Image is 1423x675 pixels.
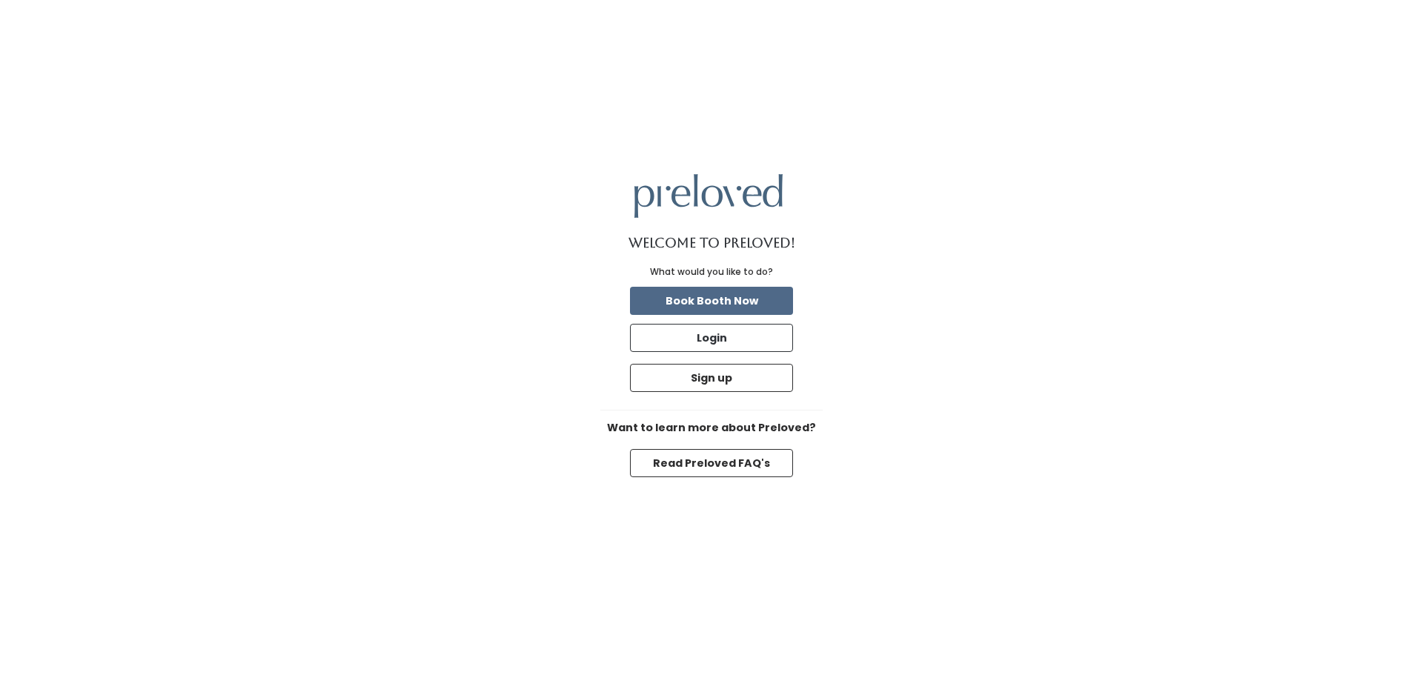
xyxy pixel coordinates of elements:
[630,287,793,315] button: Book Booth Now
[600,422,823,434] h6: Want to learn more about Preloved?
[650,265,773,279] div: What would you like to do?
[634,174,783,218] img: preloved logo
[630,364,793,392] button: Sign up
[627,361,796,395] a: Sign up
[630,324,793,352] button: Login
[630,449,793,477] button: Read Preloved FAQ's
[627,321,796,355] a: Login
[628,236,795,250] h1: Welcome to Preloved!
